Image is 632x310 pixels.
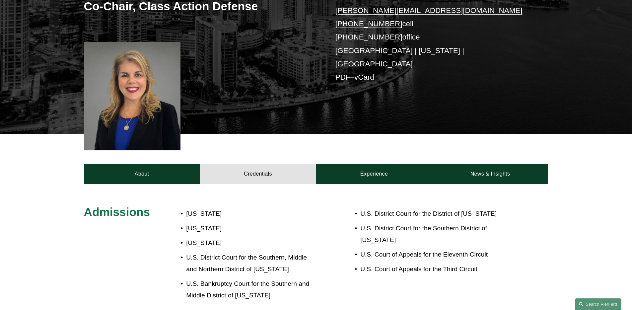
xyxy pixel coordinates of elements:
a: vCard [354,73,374,81]
p: [US_STATE] [186,237,316,249]
a: Experience [316,164,432,184]
p: U.S. District Court for the Southern District of [US_STATE] [360,223,510,246]
a: [PHONE_NUMBER] [335,20,402,28]
a: [PHONE_NUMBER] [335,33,402,41]
a: About [84,164,200,184]
p: U.S. Bankruptcy Court for the Southern and Middle District of [US_STATE] [186,278,316,301]
a: Credentials [200,164,316,184]
p: cell office [GEOGRAPHIC_DATA] | [US_STATE] | [GEOGRAPHIC_DATA] – [335,4,529,84]
a: Search this site [575,298,621,310]
p: U.S. District Court for the District of [US_STATE] [360,208,510,220]
a: PDF [335,73,350,81]
p: [US_STATE] [186,208,316,220]
span: Admissions [84,205,150,218]
p: U.S. Court of Appeals for the Third Circuit [360,264,510,275]
a: [PERSON_NAME][EMAIL_ADDRESS][DOMAIN_NAME] [335,6,523,15]
p: U.S. District Court for the Southern, Middle and Northern District of [US_STATE] [186,252,316,275]
a: News & Insights [432,164,548,184]
p: [US_STATE] [186,223,316,234]
p: U.S. Court of Appeals for the Eleventh Circuit [360,249,510,261]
